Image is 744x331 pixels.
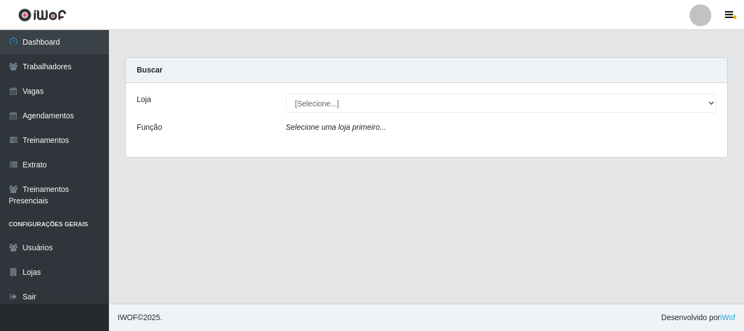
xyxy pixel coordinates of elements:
span: Desenvolvido por [661,312,735,323]
span: © 2025 . [118,312,162,323]
img: CoreUI Logo [18,8,66,22]
span: IWOF [118,313,138,322]
label: Loja [137,94,151,105]
a: iWof [720,313,735,322]
label: Função [137,122,162,133]
strong: Buscar [137,65,162,74]
i: Selecione uma loja primeiro... [286,123,386,131]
